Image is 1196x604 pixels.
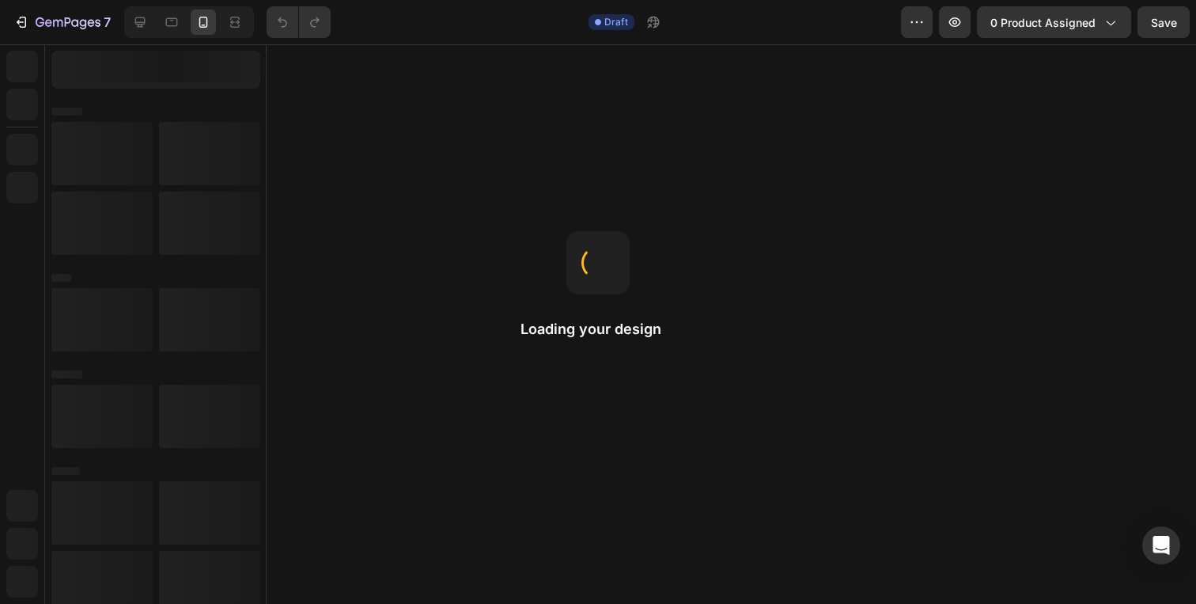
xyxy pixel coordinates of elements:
div: Undo/Redo [267,6,331,38]
h2: Loading your design [520,320,676,339]
span: Save [1151,16,1177,29]
button: Save [1137,6,1190,38]
div: Open Intercom Messenger [1142,526,1180,564]
span: 0 product assigned [990,14,1096,31]
span: Draft [604,15,628,29]
p: 7 [104,13,111,32]
button: 7 [6,6,118,38]
button: 0 product assigned [977,6,1131,38]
